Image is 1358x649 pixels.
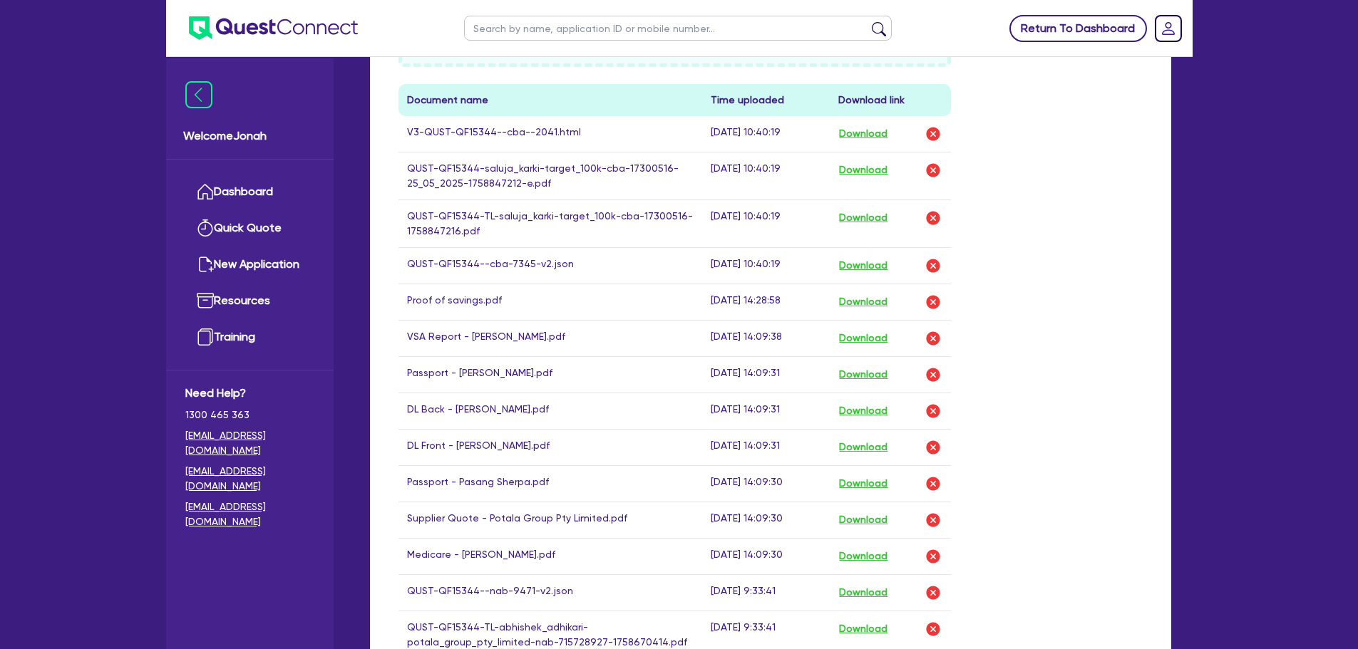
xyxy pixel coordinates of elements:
[925,584,942,601] img: delete-icon
[398,199,703,247] td: QUST-QF15344-TL-saluja_karki-target_100k-cba-17300516-1758847216.pdf
[838,583,888,602] button: Download
[398,393,703,429] td: DL Back - [PERSON_NAME].pdf
[1150,10,1187,47] a: Dropdown toggle
[838,293,888,311] button: Download
[183,128,317,145] span: Welcome Jonah
[838,161,888,180] button: Download
[925,439,942,456] img: delete-icon
[838,547,888,566] button: Download
[925,548,942,565] img: delete-icon
[398,502,703,538] td: Supplier Quote - Potala Group Pty Limited.pdf
[197,256,214,273] img: new-application
[185,499,314,529] a: [EMAIL_ADDRESS][DOMAIN_NAME]
[702,116,830,152] td: [DATE] 10:40:19
[398,116,703,152] td: V3-QUST-QF15344--cba--2041.html
[197,219,214,237] img: quick-quote
[398,465,703,502] td: Passport - Pasang Sherpa.pdf
[185,246,314,283] a: New Application
[702,356,830,393] td: [DATE] 14:09:31
[185,283,314,319] a: Resources
[398,84,703,116] th: Document name
[702,393,830,429] td: [DATE] 14:09:31
[398,356,703,393] td: Passport - [PERSON_NAME].pdf
[702,320,830,356] td: [DATE] 14:09:38
[185,385,314,402] span: Need Help?
[702,465,830,502] td: [DATE] 14:09:30
[838,256,888,275] button: Download
[838,438,888,457] button: Download
[398,152,703,199] td: QUST-QF15344-saluja_karki-target_100k-cba-17300516-25_05_2025-1758847212-e.pdf
[838,329,888,348] button: Download
[197,328,214,346] img: training
[838,209,888,227] button: Download
[838,365,888,384] button: Download
[702,247,830,284] td: [DATE] 10:40:19
[925,294,942,311] img: delete-icon
[838,620,888,638] button: Download
[925,366,942,383] img: delete-icon
[830,84,951,116] th: Download link
[702,574,830,611] td: [DATE] 9:33:41
[838,511,888,529] button: Download
[398,247,703,284] td: QUST-QF15344--cba-7345-v2.json
[185,464,314,494] a: [EMAIL_ADDRESS][DOMAIN_NAME]
[398,429,703,465] td: DL Front - [PERSON_NAME].pdf
[925,257,942,274] img: delete-icon
[925,403,942,420] img: delete-icon
[702,284,830,320] td: [DATE] 14:28:58
[702,152,830,199] td: [DATE] 10:40:19
[702,199,830,247] td: [DATE] 10:40:19
[1009,15,1147,42] a: Return To Dashboard
[398,284,703,320] td: Proof of savings.pdf
[398,538,703,574] td: Medicare - [PERSON_NAME].pdf
[925,162,942,179] img: delete-icon
[702,84,830,116] th: Time uploaded
[185,210,314,246] a: Quick Quote
[185,174,314,210] a: Dashboard
[185,81,212,108] img: icon-menu-close
[464,16,892,41] input: Search by name, application ID or mobile number...
[185,319,314,355] a: Training
[398,320,703,356] td: VSA Report - [PERSON_NAME].pdf
[197,292,214,309] img: resources
[189,16,358,40] img: quest-connect-logo-blue
[185,428,314,458] a: [EMAIL_ADDRESS][DOMAIN_NAME]
[398,574,703,611] td: QUST-QF15344--nab-9471-v2.json
[925,475,942,492] img: delete-icon
[838,474,888,493] button: Download
[925,512,942,529] img: delete-icon
[702,429,830,465] td: [DATE] 14:09:31
[925,621,942,638] img: delete-icon
[925,209,942,227] img: delete-icon
[702,538,830,574] td: [DATE] 14:09:30
[838,125,888,143] button: Download
[925,125,942,142] img: delete-icon
[925,330,942,347] img: delete-icon
[838,402,888,420] button: Download
[702,502,830,538] td: [DATE] 14:09:30
[185,407,314,422] span: 1300 465 363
